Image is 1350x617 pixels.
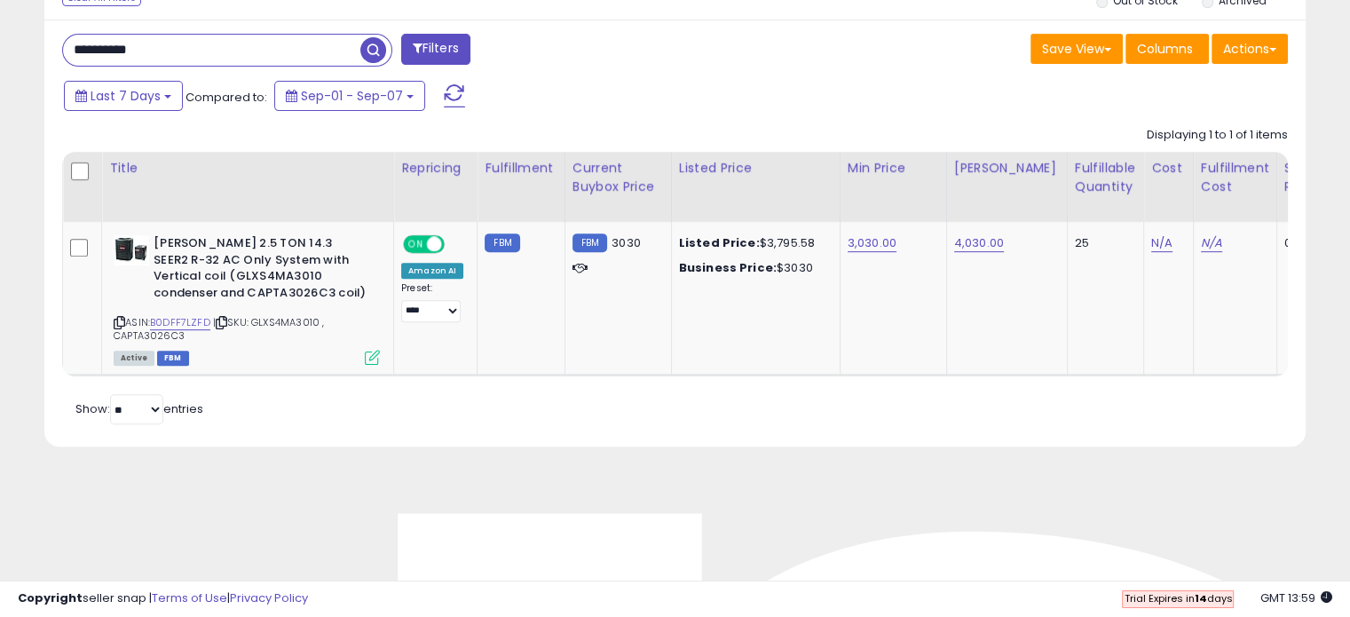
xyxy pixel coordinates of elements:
[114,351,154,366] span: All listings currently available for purchase on Amazon
[1201,159,1269,196] div: Fulfillment Cost
[1284,235,1314,251] div: 0.00
[1137,40,1193,58] span: Columns
[154,235,369,305] b: [PERSON_NAME] 2.5 TON 14.3 SEER2 R-32 AC Only System with Vertical coil (GLXS4MA3010 condenser an...
[405,237,427,252] span: ON
[401,159,470,178] div: Repricing
[1284,159,1320,196] div: Ship Price
[150,315,210,330] a: B0DFF7LZFD
[114,235,380,363] div: ASIN:
[114,315,324,342] span: | SKU: GLXS4MA3010 , CAPTA3026C3
[679,259,777,276] b: Business Price:
[954,159,1060,178] div: [PERSON_NAME]
[1125,34,1209,64] button: Columns
[91,87,161,105] span: Last 7 Days
[1201,234,1222,252] a: N/A
[1075,235,1130,251] div: 25
[401,282,463,322] div: Preset:
[1151,234,1172,252] a: N/A
[679,260,826,276] div: $3030
[572,159,664,196] div: Current Buybox Price
[442,237,470,252] span: OFF
[485,159,557,178] div: Fulfillment
[848,159,939,178] div: Min Price
[186,89,267,106] span: Compared to:
[401,34,470,65] button: Filters
[612,234,641,251] span: 3030
[401,263,463,279] div: Amazon AI
[954,234,1004,252] a: 4,030.00
[485,233,519,252] small: FBM
[1212,34,1288,64] button: Actions
[679,159,833,178] div: Listed Price
[848,234,896,252] a: 3,030.00
[679,234,760,251] b: Listed Price:
[75,400,203,417] span: Show: entries
[1030,34,1123,64] button: Save View
[1151,159,1186,178] div: Cost
[572,233,607,252] small: FBM
[109,159,386,178] div: Title
[301,87,403,105] span: Sep-01 - Sep-07
[1147,127,1288,144] div: Displaying 1 to 1 of 1 items
[157,351,189,366] span: FBM
[64,81,183,111] button: Last 7 Days
[679,235,826,251] div: $3,795.58
[1075,159,1136,196] div: Fulfillable Quantity
[114,235,149,265] img: 411n1sDVynL._SL40_.jpg
[274,81,425,111] button: Sep-01 - Sep-07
